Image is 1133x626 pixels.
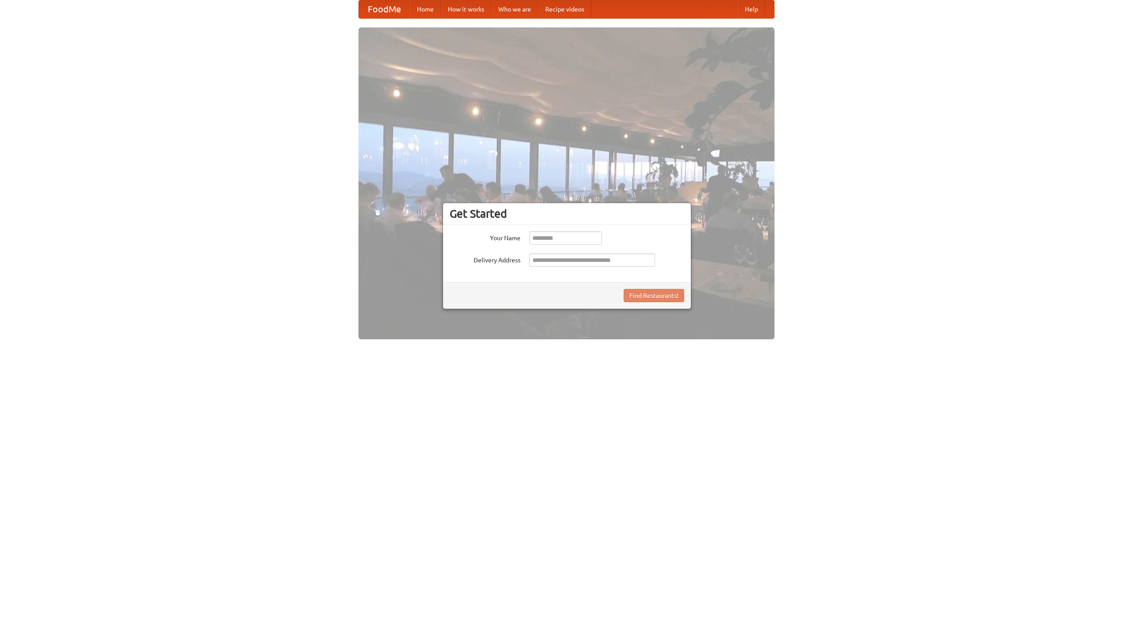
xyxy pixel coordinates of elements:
a: Recipe videos [538,0,591,18]
a: Home [410,0,441,18]
a: FoodMe [359,0,410,18]
label: Your Name [450,231,520,242]
a: How it works [441,0,491,18]
label: Delivery Address [450,253,520,265]
button: Find Restaurants! [624,289,684,302]
a: Help [738,0,765,18]
h3: Get Started [450,207,684,220]
a: Who we are [491,0,538,18]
